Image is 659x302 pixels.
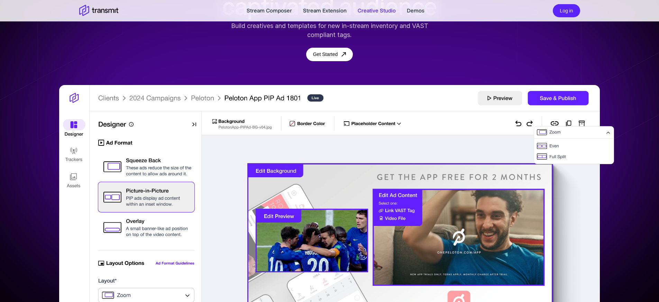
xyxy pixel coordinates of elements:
a: Creative Studio [358,7,396,15]
a: Stream Extension [303,7,347,15]
a: Get Started [306,48,353,61]
div: Build creatives and templates for new in-stream inventory and VAST compliant tags. [217,21,442,39]
button: Log in [553,4,580,18]
a: Stream Composer [247,7,292,15]
a: Demos [407,7,424,15]
a: Log in [553,7,580,13]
